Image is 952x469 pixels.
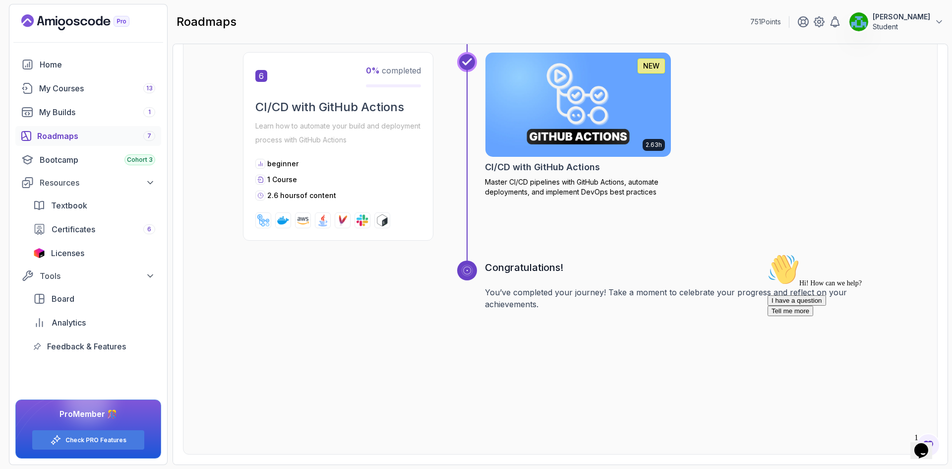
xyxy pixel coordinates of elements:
span: Hi! How can we help? [4,30,98,37]
p: NEW [643,61,659,71]
iframe: chat widget [764,250,942,424]
a: licenses [27,243,161,263]
a: textbook [27,196,161,215]
a: roadmaps [15,126,161,146]
img: github-actions logo [257,214,269,226]
span: 0 % [366,66,380,75]
a: CI/CD with GitHub Actions card2.63hNEWCI/CD with GitHub ActionsMaster CI/CD pipelines with GitHub... [485,52,671,197]
img: slack logo [357,214,368,226]
p: Learn how to automate your build and deployment process with GitHub Actions [255,119,421,147]
img: java logo [317,214,329,226]
span: 1 Course [267,175,297,184]
h2: CI/CD with GitHub Actions [485,160,600,174]
p: 2.63h [646,141,662,149]
p: You’ve completed your journey! Take a moment to celebrate your progress and reflect on your achie... [485,286,878,310]
a: courses [15,78,161,98]
div: Home [40,59,155,70]
img: bash logo [376,214,388,226]
span: 13 [146,84,153,92]
p: 2.6 hours of content [267,191,336,201]
div: Resources [40,177,155,189]
iframe: chat widget [910,429,942,459]
p: 751 Points [750,17,781,27]
span: Board [52,293,74,305]
a: analytics [27,313,161,333]
span: 7 [147,132,151,140]
p: Student [873,22,930,32]
img: maven logo [337,214,349,226]
a: home [15,55,161,74]
img: docker logo [277,214,289,226]
img: jetbrains icon [33,248,45,258]
a: feedback [27,336,161,356]
span: Textbook [51,200,87,211]
h2: CI/CD with GitHub Actions [255,99,421,115]
span: Certificates [52,223,95,235]
span: 6 [147,225,151,233]
span: Cohort 3 [127,156,153,164]
button: Tell me more [4,56,50,67]
img: :wave: [4,4,36,36]
a: bootcamp [15,150,161,170]
div: My Builds [39,106,155,118]
h3: Congratulations! [485,261,878,274]
p: Master CI/CD pipelines with GitHub Actions, automate deployments, and implement DevOps best pract... [485,177,671,197]
button: I have a question [4,46,62,56]
h2: roadmaps [177,14,237,30]
span: Analytics [52,317,86,329]
span: 1 [148,108,151,116]
span: Licenses [51,247,84,259]
div: My Courses [39,82,155,94]
p: [PERSON_NAME] [873,12,930,22]
button: Resources [15,174,161,192]
span: completed [366,66,421,75]
p: beginner [267,159,298,169]
span: 6 [255,70,267,82]
img: CI/CD with GitHub Actions card [485,53,671,157]
a: builds [15,102,161,122]
a: Check PRO Features [65,436,126,444]
a: board [27,289,161,309]
div: Roadmaps [37,130,155,142]
img: user profile image [849,12,868,31]
div: Bootcamp [40,154,155,166]
button: user profile image[PERSON_NAME]Student [849,12,944,32]
span: Feedback & Features [47,340,126,352]
a: Landing page [21,14,152,30]
a: certificates [27,219,161,239]
button: Check PRO Features [32,430,145,450]
div: 👋Hi! How can we help?I have a questionTell me more [4,4,182,67]
img: aws logo [297,214,309,226]
button: Tools [15,267,161,285]
div: Tools [40,270,155,282]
